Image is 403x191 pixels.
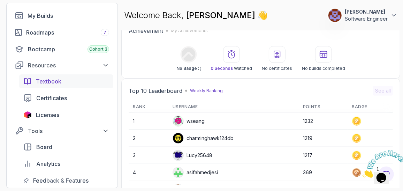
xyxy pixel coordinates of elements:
[28,127,109,135] div: Tools
[28,61,109,69] div: Resources
[33,176,89,185] span: Feedback & Features
[190,88,223,94] p: Weekly Ranking
[299,113,348,130] td: 1232
[173,150,212,161] div: Lucy25648
[124,10,268,21] p: Welcome Back,
[19,108,113,122] a: licenses
[36,111,59,119] span: Licenses
[89,46,107,52] span: Cohort 3
[19,74,113,88] a: textbook
[11,59,113,72] button: Resources
[19,157,113,171] a: analytics
[262,66,292,71] p: No certificates
[173,150,183,161] img: default monster avatar
[36,77,61,86] span: Textbook
[36,160,60,168] span: Analytics
[11,25,113,39] a: roadmaps
[348,101,393,113] th: Badge
[36,143,52,151] span: Board
[211,66,252,71] p: Watched
[28,12,109,20] div: My Builds
[129,113,168,130] td: 1
[11,42,113,56] a: bootcamp
[19,174,113,188] a: feedback
[302,66,345,71] p: No builds completed
[104,30,106,35] span: 7
[173,167,218,178] div: asifahmedjesi
[3,3,46,30] img: Chat attention grabber
[168,101,299,113] th: Username
[211,66,233,71] span: 0 Seconds
[173,133,234,144] div: charminghawk124db
[173,116,183,126] img: default monster avatar
[328,8,397,22] button: user profile image[PERSON_NAME]Software Engineer
[11,9,113,23] a: builds
[3,3,6,9] span: 1
[129,101,168,113] th: Rank
[129,164,168,181] td: 4
[299,101,348,113] th: Points
[11,125,113,137] button: Tools
[256,9,269,22] span: 👋
[299,130,348,147] td: 1219
[19,140,113,154] a: board
[328,9,342,22] img: user profile image
[345,8,388,15] p: [PERSON_NAME]
[176,66,201,71] p: No Badge :(
[173,167,183,178] img: user profile image
[28,45,109,53] div: Bootcamp
[173,133,183,144] img: user profile image
[19,91,113,105] a: certificates
[129,147,168,164] td: 3
[129,27,163,35] h2: Achievement
[129,130,168,147] td: 2
[173,116,205,127] div: wseang
[129,87,182,95] h2: Top 10 Leaderboard
[23,111,32,118] img: jetbrains icon
[373,86,393,96] button: See all
[36,94,67,102] span: Certificates
[360,147,403,181] iframe: chat widget
[299,147,348,164] td: 1217
[26,28,109,37] div: Roadmaps
[345,15,388,22] p: Software Engineer
[299,164,348,181] td: 369
[186,10,257,20] span: [PERSON_NAME]
[171,28,208,34] p: My Achievements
